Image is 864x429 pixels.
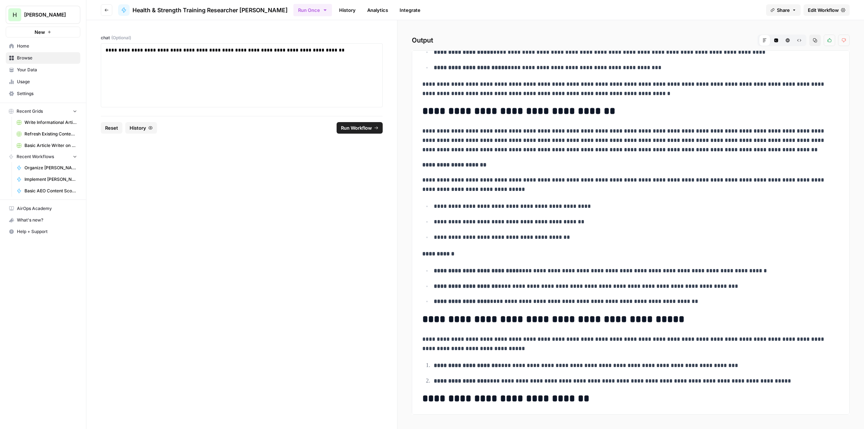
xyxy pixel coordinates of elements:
button: Recent Workflows [6,151,80,162]
span: Health & Strength Training Researcher [PERSON_NAME] [132,6,288,14]
a: AirOps Academy [6,203,80,214]
a: Basic AEO Content Scorecard with Improvement Report [13,185,80,197]
a: Your Data [6,64,80,76]
button: History [125,122,157,134]
span: Basic AEO Content Scorecard with Improvement Report [24,188,77,194]
span: Settings [17,90,77,97]
a: Analytics [363,4,392,16]
span: Help + Support [17,228,77,235]
span: H [13,10,17,19]
a: Health & Strength Training Researcher [PERSON_NAME] [118,4,288,16]
span: Your Data [17,67,77,73]
a: Implement [PERSON_NAME] [13,174,80,185]
a: Usage [6,76,80,88]
span: Usage [17,79,77,85]
a: Edit Workflow [804,4,850,16]
button: Run Workflow [337,122,383,134]
button: Help + Support [6,226,80,237]
span: [PERSON_NAME] [24,11,68,18]
span: History [130,124,146,131]
a: Organize [PERSON_NAME] [13,162,80,174]
span: Run Workflow [341,124,372,131]
a: Settings [6,88,80,99]
button: Reset [101,122,122,134]
h2: Output [412,35,850,46]
span: Browse [17,55,77,61]
button: New [6,27,80,37]
span: Home [17,43,77,49]
span: Edit Workflow [808,6,839,14]
a: Write Informational Article [DATE] [13,117,80,128]
span: Recent Workflows [17,153,54,160]
span: Basic Article Writer on URL [DATE] Grid [24,142,77,149]
span: Reset [105,124,118,131]
span: Implement [PERSON_NAME] [24,176,77,183]
span: AirOps Academy [17,205,77,212]
button: Run Once [293,4,332,16]
a: Refresh Existing Content [DATE] [13,128,80,140]
div: What's new? [6,215,80,225]
a: Basic Article Writer on URL [DATE] Grid [13,140,80,151]
a: Home [6,40,80,52]
span: (Optional) [111,35,131,41]
label: chat [101,35,383,41]
span: Recent Grids [17,108,43,115]
button: Share [766,4,801,16]
a: Integrate [395,4,425,16]
span: New [35,28,45,36]
button: Recent Grids [6,106,80,117]
a: History [335,4,360,16]
button: Workspace: Hasbrook [6,6,80,24]
a: Browse [6,52,80,64]
span: Refresh Existing Content [DATE] [24,131,77,137]
span: Organize [PERSON_NAME] [24,165,77,171]
span: Write Informational Article [DATE] [24,119,77,126]
span: Share [777,6,790,14]
button: What's new? [6,214,80,226]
